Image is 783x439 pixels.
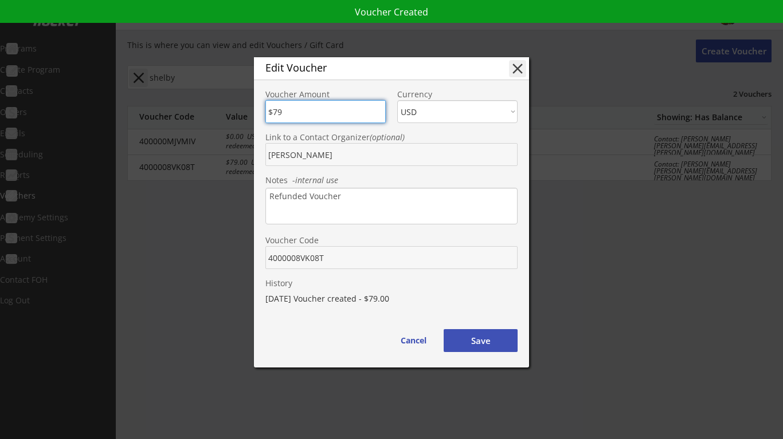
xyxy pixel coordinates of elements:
[265,62,491,73] div: Edit Voucher
[265,176,518,184] div: Notes -
[444,329,518,352] button: Save
[295,175,338,185] em: internal use
[265,236,518,244] div: Voucher Code
[265,292,518,304] div: [DATE] Voucher created - $79.00
[265,90,386,98] div: Voucher Amount
[265,133,518,141] div: Link to a Contact Organizer
[397,90,518,98] div: Currency
[370,132,405,143] em: (optional)
[265,279,518,287] div: History
[509,60,526,77] button: close
[390,329,437,352] button: Cancel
